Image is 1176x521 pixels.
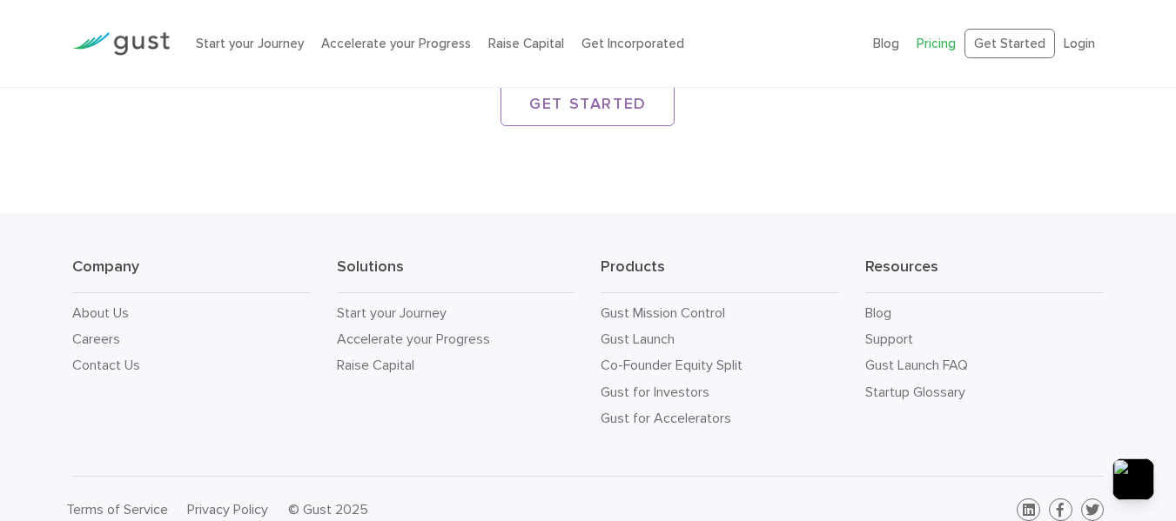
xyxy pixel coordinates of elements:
a: Support [865,331,913,347]
h3: Company [72,257,311,293]
a: Gust Launch [601,331,675,347]
a: Gust for Investors [601,384,709,400]
a: Accelerate your Progress [337,331,490,347]
a: Start your Journey [196,36,304,51]
a: Terms of Service [66,501,168,518]
a: Gust Mission Control [601,304,725,321]
a: Co-Founder Equity Split [601,357,743,373]
a: Accelerate your Progress [321,36,471,51]
a: Gust Launch FAQ [865,357,968,373]
a: Get Started [964,29,1055,59]
a: Raise Capital [337,357,414,373]
a: Start your Journey [337,304,447,321]
a: Get Incorporated [581,36,684,51]
h3: Resources [865,257,1104,293]
a: Login [1064,36,1095,51]
a: Careers [72,331,120,347]
a: About Us [72,304,129,321]
a: Privacy Policy [187,501,268,518]
a: Gust for Accelerators [601,410,731,426]
a: Pricing [917,36,956,51]
a: Blog [873,36,899,51]
h3: Solutions [337,257,575,293]
img: Gust Logo [72,32,170,56]
a: Raise Capital [488,36,564,51]
a: Blog [865,304,891,321]
a: Contact Us [72,357,140,373]
a: GET STARTED [501,83,675,126]
h3: Products [601,257,839,293]
a: Startup Glossary [865,384,965,400]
